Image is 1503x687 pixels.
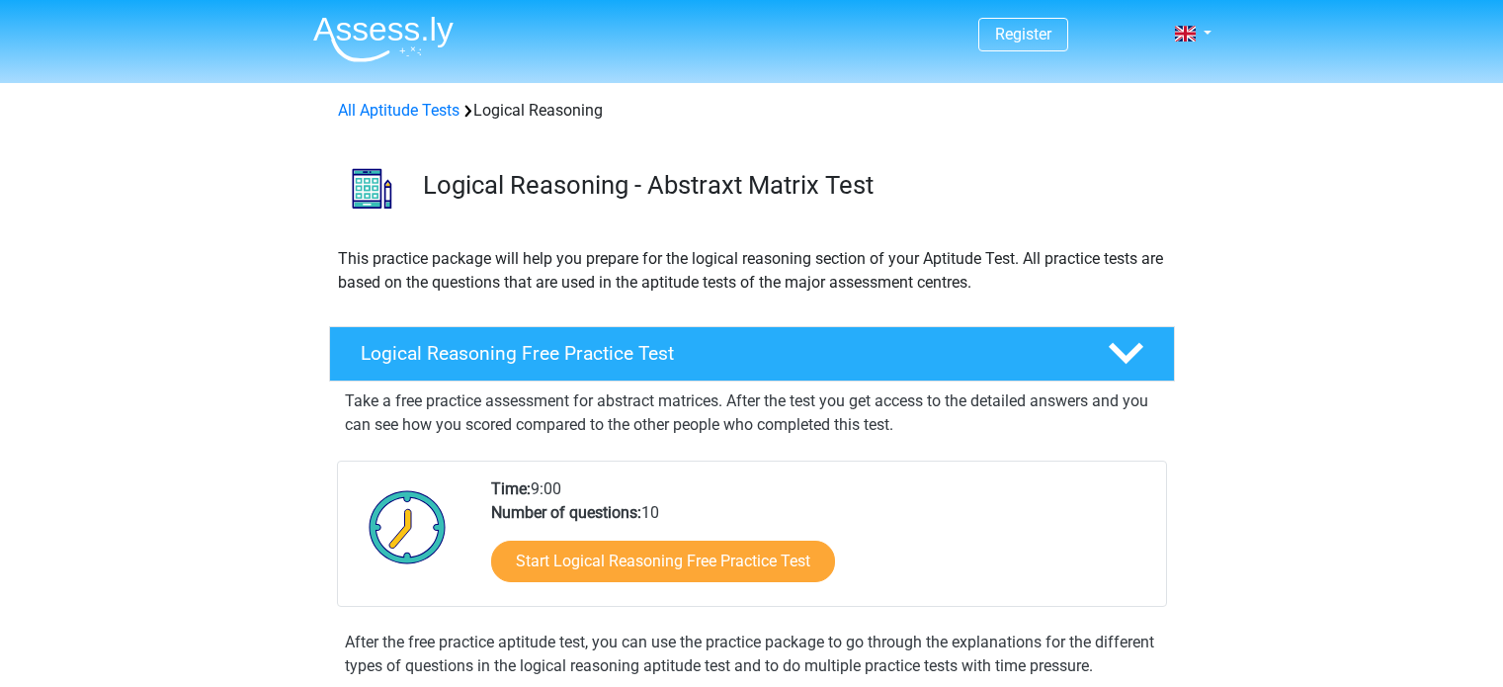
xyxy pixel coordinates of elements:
[476,477,1165,606] div: 9:00 10
[338,247,1166,295] p: This practice package will help you prepare for the logical reasoning section of your Aptitude Te...
[423,170,1159,201] h3: Logical Reasoning - Abstraxt Matrix Test
[337,631,1167,678] div: After the free practice aptitude test, you can use the practice package to go through the explana...
[491,503,641,522] b: Number of questions:
[338,101,459,120] a: All Aptitude Tests
[330,99,1174,123] div: Logical Reasoning
[358,477,458,576] img: Clock
[491,541,835,582] a: Start Logical Reasoning Free Practice Test
[330,146,414,230] img: logical reasoning
[995,25,1051,43] a: Register
[345,389,1159,437] p: Take a free practice assessment for abstract matrices. After the test you get access to the detai...
[313,16,454,62] img: Assessly
[361,342,1076,365] h4: Logical Reasoning Free Practice Test
[321,326,1183,382] a: Logical Reasoning Free Practice Test
[491,479,531,498] b: Time:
